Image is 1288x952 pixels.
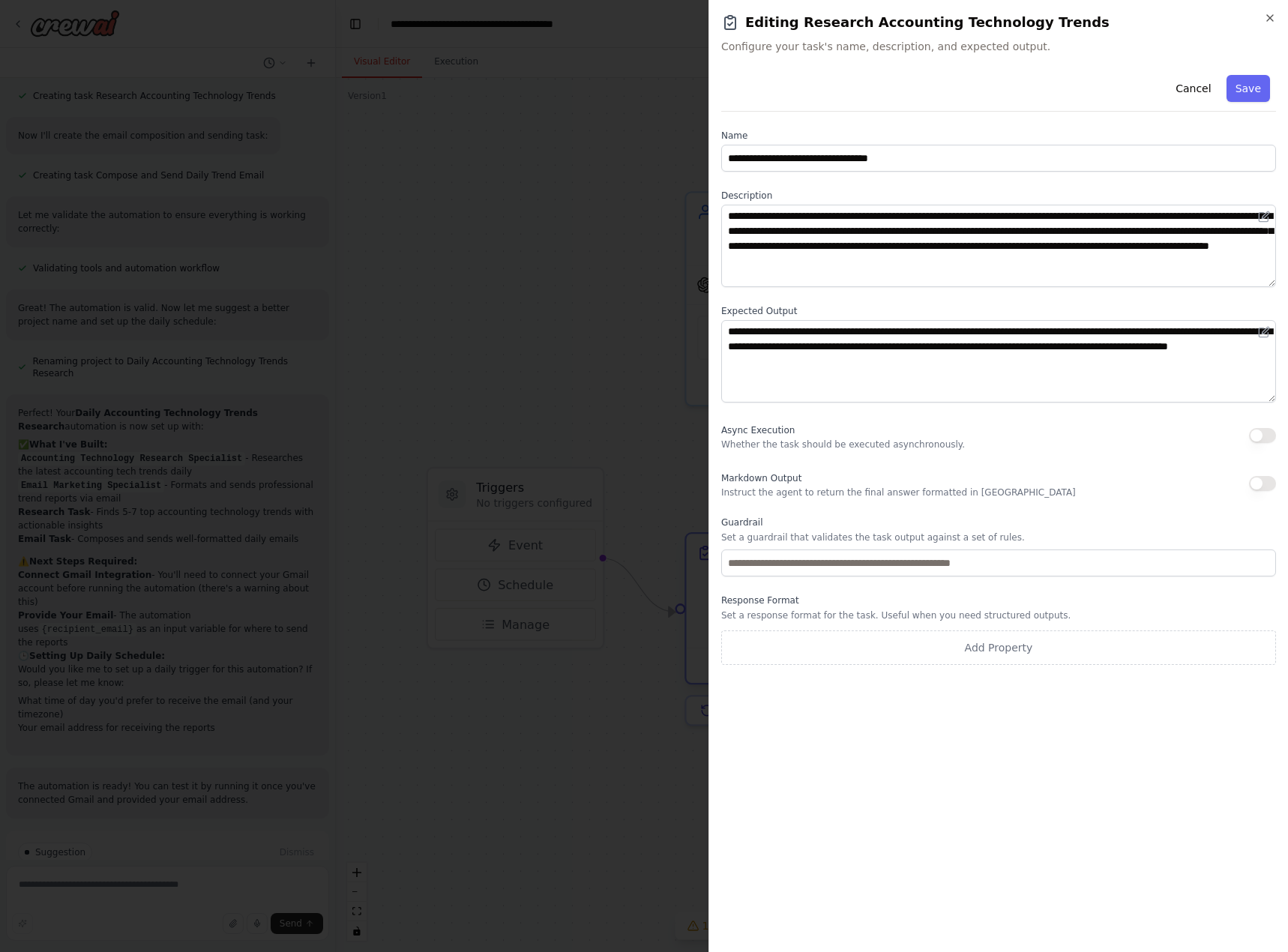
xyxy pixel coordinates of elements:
[1167,75,1220,102] button: Cancel
[1227,75,1270,102] button: Save
[721,425,795,436] span: Async Execution
[721,594,1276,606] label: Response Format
[721,130,1276,142] label: Name
[721,609,1276,621] p: Set a response format for the task. Useful when you need structured outputs.
[721,12,1276,33] h2: Editing Research Accounting Technology Trends
[721,531,1276,543] p: Set a guardrail that validates the task output against a set of rules.
[721,39,1276,54] span: Configure your task's name, description, and expected output.
[1255,323,1273,341] button: Open in editor
[721,473,801,483] span: Markdown Output
[721,630,1276,665] button: Add Property
[721,486,1076,498] p: Instruct the agent to return the final answer formatted in [GEOGRAPHIC_DATA]
[721,439,965,451] p: Whether the task should be executed asynchronously.
[721,516,1276,528] label: Guardrail
[1255,208,1273,226] button: Open in editor
[721,190,1276,202] label: Description
[721,305,1276,317] label: Expected Output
